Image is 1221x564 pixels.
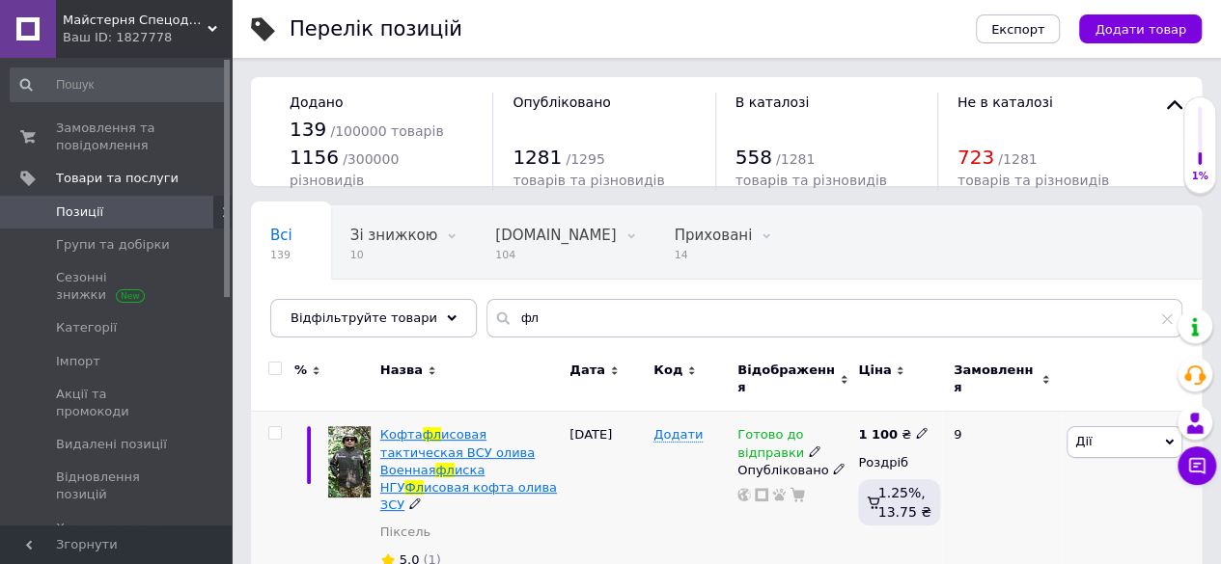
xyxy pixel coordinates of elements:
[735,173,887,188] span: товарів та різновидів
[290,146,339,169] span: 1156
[991,22,1045,37] span: Експорт
[291,310,437,325] span: Відфільтруйте товари
[380,427,557,512] a: Кофтафлисовая тактическая ВСУ олива Военнаяфлиска НГУФлисовая кофта олива ЗСУ
[954,362,1037,396] span: Замовлення
[63,29,232,46] div: Ваш ID: 1827778
[328,426,371,497] img: Кофта флисовая тактическая ВСУ олива Военная флиска НГУ Флисовая кофта олива ЗСУ
[56,353,100,370] span: Імпорт
[858,454,937,471] div: Роздріб
[290,118,326,141] span: 139
[350,248,437,262] span: 10
[735,94,810,110] span: В каталозі
[56,386,179,420] span: Акції та промокоди
[56,120,179,154] span: Замовлення та повідомлення
[735,146,772,169] span: 558
[290,151,399,189] span: / 300000 різновидів
[858,426,929,443] div: ₴
[270,300,371,317] span: Опубліковані
[513,146,562,169] span: 1281
[294,362,307,379] span: %
[495,248,616,262] span: 104
[858,362,891,379] span: Ціна
[380,362,423,379] span: Назва
[404,480,424,495] span: Фл
[569,362,605,379] span: Дата
[998,151,1037,167] span: / 1281
[737,427,804,465] span: Готово до відправки
[675,248,753,262] span: 14
[56,236,170,254] span: Групи та добірки
[858,427,898,442] b: 1 100
[290,94,343,110] span: Додано
[653,362,682,379] span: Код
[675,227,753,244] span: Приховані
[350,227,437,244] span: Зі знижкою
[330,123,443,139] span: / 100000 товарів
[56,436,167,453] span: Видалені позиції
[56,469,179,503] span: Відновлення позицій
[56,170,179,187] span: Товари та послуги
[513,94,611,110] span: Опубліковано
[380,463,486,495] span: иска НГУ
[957,146,994,169] span: 723
[56,269,179,304] span: Сезонні знижки
[380,427,535,476] span: исовая тактическая ВСУ олива Военная
[435,463,454,477] span: фл
[976,14,1061,43] button: Експорт
[1075,434,1092,448] span: Дії
[423,427,441,442] span: фл
[270,248,292,262] span: 139
[1095,22,1186,37] span: Додати товар
[513,173,664,188] span: товарів та різновидів
[10,67,228,102] input: Пошук
[56,520,165,537] span: Характеристики
[878,485,931,520] span: 1.25%, 13.75 ₴
[957,94,1053,110] span: Не в каталозі
[63,12,208,29] span: Майстерня Спецодягу LTM
[1184,170,1215,183] div: 1%
[957,173,1109,188] span: товарів та різновидів
[737,462,848,479] div: Опубліковано
[486,299,1182,337] input: Пошук по назві позиції, артикулу і пошуковим запитам
[1178,446,1216,485] button: Чат з покупцем
[56,319,117,336] span: Категорії
[380,427,423,442] span: Кофта
[495,227,616,244] span: [DOMAIN_NAME]
[1079,14,1202,43] button: Додати товар
[270,227,292,244] span: Всі
[380,524,430,541] a: Піксель
[776,151,815,167] span: / 1281
[653,427,703,443] span: Додати
[290,19,462,40] div: Перелік позицій
[566,151,604,167] span: / 1295
[56,203,103,221] span: Позиції
[380,480,557,512] span: исовая кофта олива ЗСУ
[737,362,835,396] span: Відображення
